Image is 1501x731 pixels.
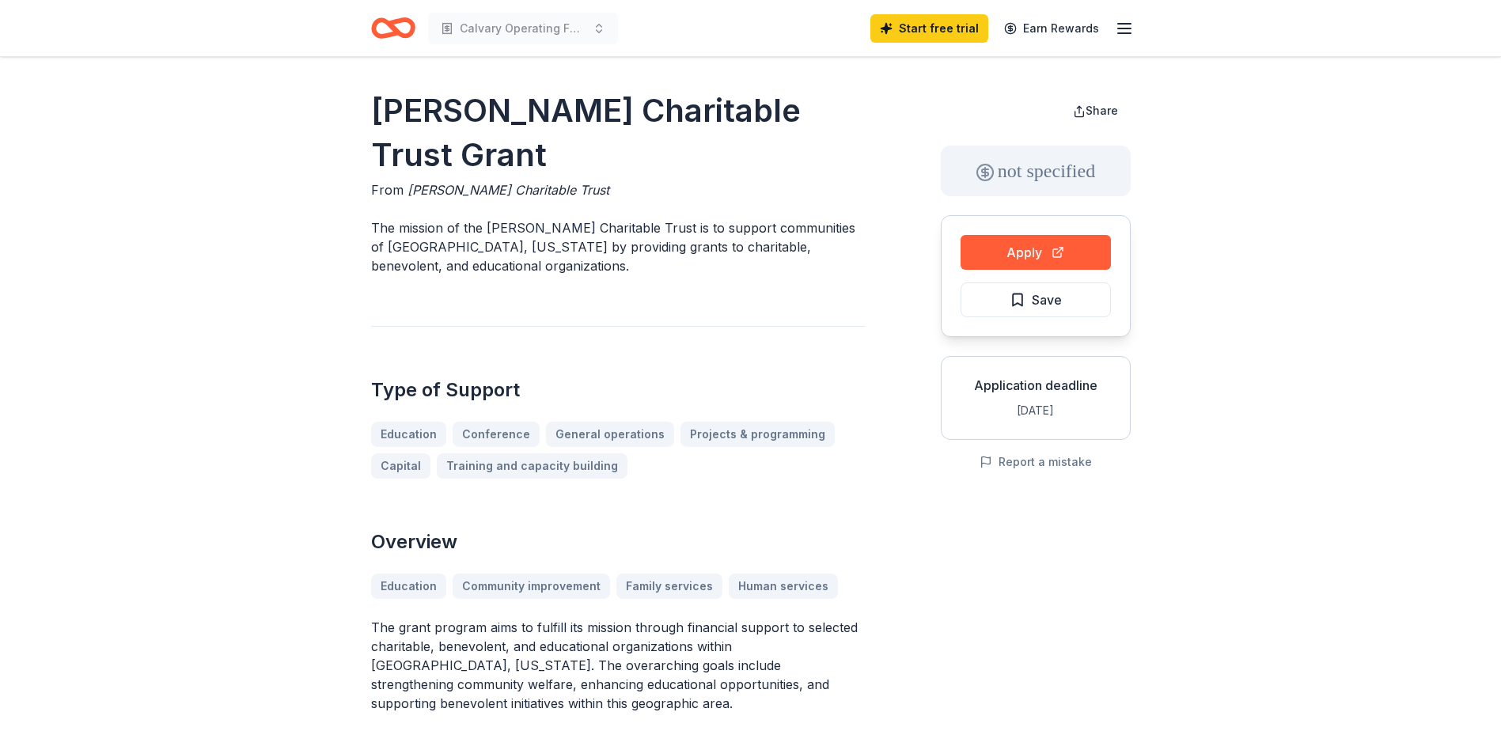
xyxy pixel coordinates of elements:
span: [PERSON_NAME] Charitable Trust [407,182,609,198]
div: not specified [941,146,1131,196]
span: Share [1086,104,1118,117]
span: Save [1032,290,1062,310]
h2: Type of Support [371,377,865,403]
button: Apply [961,235,1111,270]
p: The mission of the [PERSON_NAME] Charitable Trust is to support communities of [GEOGRAPHIC_DATA],... [371,218,865,275]
button: Share [1060,95,1131,127]
button: Save [961,282,1111,317]
a: Training and capacity building [437,453,627,479]
a: Start free trial [870,14,988,43]
a: Home [371,9,415,47]
a: Earn Rewards [995,14,1109,43]
button: Calvary Operating Funds [428,13,618,44]
a: Capital [371,453,430,479]
a: General operations [546,422,674,447]
h2: Overview [371,529,865,555]
div: [DATE] [954,401,1117,420]
p: The grant program aims to fulfill its mission through financial support to selected charitable, b... [371,618,865,713]
a: Projects & programming [680,422,835,447]
span: Calvary Operating Funds [460,19,586,38]
div: From [371,180,865,199]
button: Report a mistake [980,453,1092,472]
h1: [PERSON_NAME] Charitable Trust Grant [371,89,865,177]
a: Education [371,422,446,447]
div: Application deadline [954,376,1117,395]
a: Conference [453,422,540,447]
